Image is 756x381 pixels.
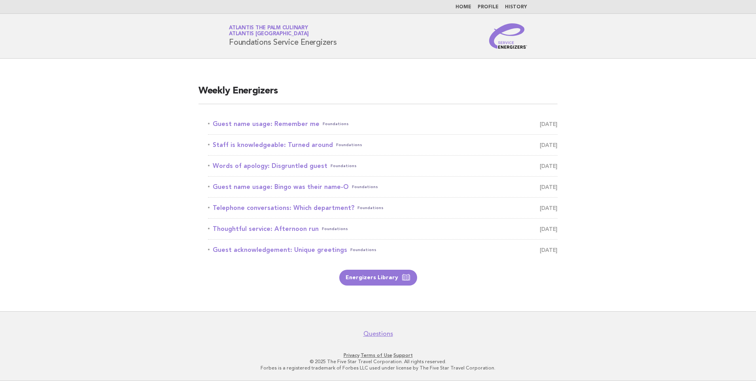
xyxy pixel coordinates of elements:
a: Support [393,352,413,358]
a: Guest name usage: Remember meFoundations [DATE] [208,118,558,130]
a: History [505,5,527,10]
span: [DATE] [540,118,558,130]
span: Foundations [336,139,362,150]
a: Guest acknowledgement: Unique greetingsFoundations [DATE] [208,244,558,255]
a: Energizers Library [339,270,417,286]
span: [DATE] [540,223,558,234]
span: [DATE] [540,139,558,150]
h2: Weekly Energizers [198,85,558,104]
a: Profile [478,5,499,10]
a: Privacy [344,352,359,358]
a: Atlantis The Palm CulinaryAtlantis [GEOGRAPHIC_DATA] [229,25,309,36]
span: [DATE] [540,202,558,213]
p: Forbes is a registered trademark of Forbes LLC used under license by The Five Star Travel Corpora... [136,365,620,371]
span: Foundations [323,118,349,130]
p: · · [136,352,620,358]
span: [DATE] [540,244,558,255]
span: [DATE] [540,160,558,171]
span: Foundations [357,202,384,213]
a: Terms of Use [361,352,392,358]
span: [DATE] [540,181,558,192]
span: Foundations [350,244,376,255]
a: Questions [363,330,393,338]
span: Foundations [322,223,348,234]
span: Foundations [331,160,357,171]
p: © 2025 The Five Star Travel Corporation. All rights reserved. [136,358,620,365]
span: Atlantis [GEOGRAPHIC_DATA] [229,32,309,37]
a: Telephone conversations: Which department?Foundations [DATE] [208,202,558,213]
a: Thoughtful service: Afternoon runFoundations [DATE] [208,223,558,234]
a: Words of apology: Disgruntled guestFoundations [DATE] [208,160,558,171]
a: Staff is knowledgeable: Turned aroundFoundations [DATE] [208,139,558,150]
span: Foundations [352,181,378,192]
a: Home [455,5,471,10]
h1: Foundations Service Energizers [229,26,337,46]
img: Service Energizers [489,23,527,49]
a: Guest name usage: Bingo was their name-OFoundations [DATE] [208,181,558,192]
